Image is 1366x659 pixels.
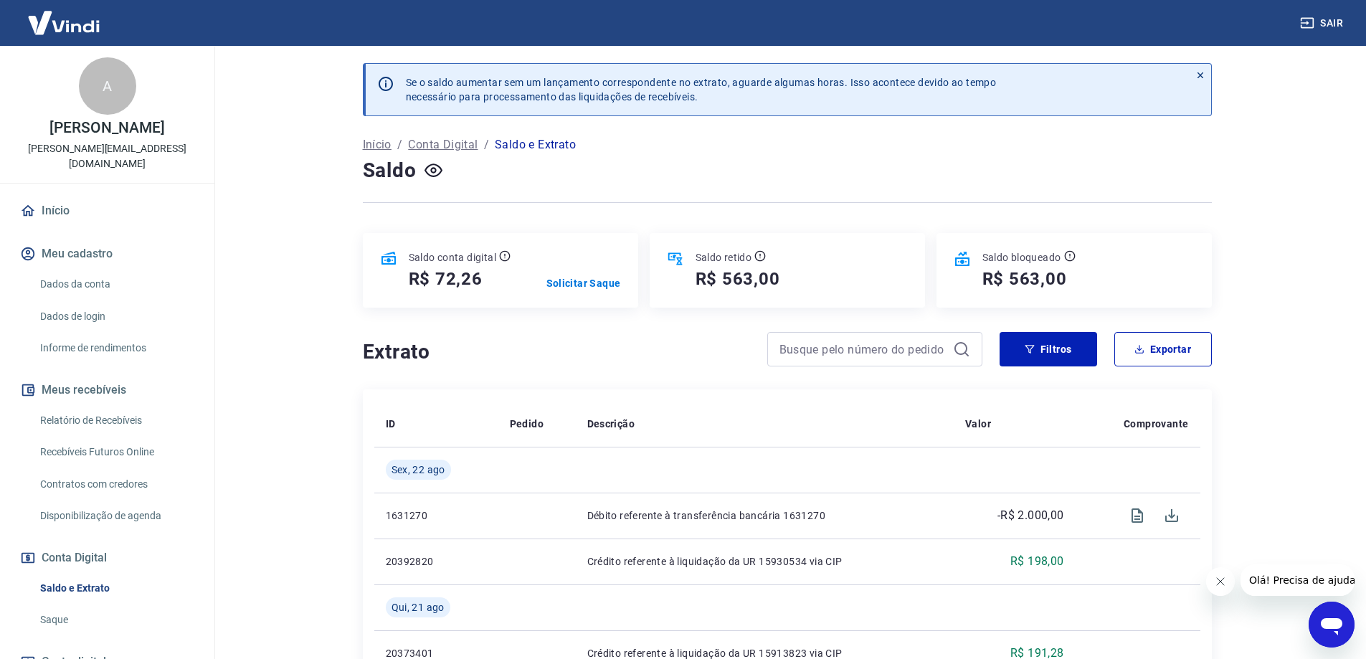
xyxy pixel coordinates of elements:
[1309,602,1355,648] iframe: Botão para abrir a janela de mensagens
[363,338,750,366] h4: Extrato
[495,136,576,153] p: Saldo e Extrato
[1297,10,1349,37] button: Sair
[696,250,752,265] p: Saldo retido
[1114,332,1212,366] button: Exportar
[510,417,544,431] p: Pedido
[546,276,621,290] a: Solicitar Saque
[79,57,136,115] div: A
[409,250,497,265] p: Saldo conta digital
[997,507,1064,524] p: -R$ 2.000,00
[17,374,197,406] button: Meus recebíveis
[34,437,197,467] a: Recebíveis Futuros Online
[34,333,197,363] a: Informe de rendimentos
[1154,498,1189,533] span: Download
[17,1,110,44] img: Vindi
[1010,553,1064,570] p: R$ 198,00
[484,136,489,153] p: /
[1206,567,1235,596] iframe: Fechar mensagem
[408,136,478,153] a: Conta Digital
[34,270,197,299] a: Dados da conta
[1000,332,1097,366] button: Filtros
[587,417,635,431] p: Descrição
[392,463,445,477] span: Sex, 22 ago
[587,554,942,569] p: Crédito referente à liquidação da UR 15930534 via CIP
[1241,564,1355,596] iframe: Mensagem da empresa
[34,574,197,603] a: Saldo e Extrato
[49,120,164,136] p: [PERSON_NAME]
[1124,417,1188,431] p: Comprovante
[386,554,487,569] p: 20392820
[982,267,1067,290] h5: R$ 563,00
[982,250,1061,265] p: Saldo bloqueado
[34,406,197,435] a: Relatório de Recebíveis
[17,542,197,574] button: Conta Digital
[363,156,417,185] h4: Saldo
[397,136,402,153] p: /
[34,501,197,531] a: Disponibilização de agenda
[392,600,445,615] span: Qui, 21 ago
[386,417,396,431] p: ID
[409,267,483,290] h5: R$ 72,26
[406,75,997,104] p: Se o saldo aumentar sem um lançamento correspondente no extrato, aguarde algumas horas. Isso acon...
[34,605,197,635] a: Saque
[779,338,947,360] input: Busque pelo número do pedido
[965,417,991,431] p: Valor
[17,195,197,227] a: Início
[587,508,942,523] p: Débito referente à transferência bancária 1631270
[11,141,203,171] p: [PERSON_NAME][EMAIL_ADDRESS][DOMAIN_NAME]
[386,508,487,523] p: 1631270
[17,238,197,270] button: Meu cadastro
[1120,498,1154,533] span: Visualizar
[363,136,392,153] a: Início
[34,470,197,499] a: Contratos com credores
[696,267,780,290] h5: R$ 563,00
[34,302,197,331] a: Dados de login
[9,10,120,22] span: Olá! Precisa de ajuda?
